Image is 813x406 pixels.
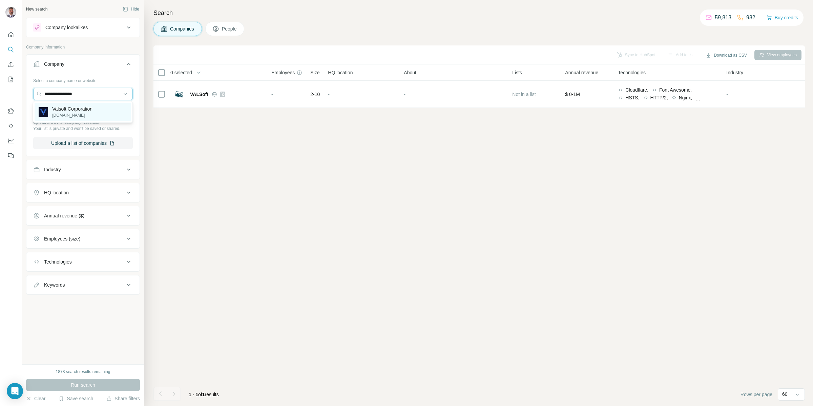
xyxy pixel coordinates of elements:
button: Enrich CSV [5,58,16,71]
button: Upload a list of companies [33,137,133,149]
span: Technologies [618,69,646,76]
span: Lists [512,69,522,76]
button: Download as CSV [701,50,751,60]
span: 0 selected [170,69,192,76]
span: - [328,92,330,97]
span: results [189,392,219,397]
span: Nginx, [679,94,692,101]
p: Company information [26,44,140,50]
span: VALSoft [190,91,208,98]
span: People [222,25,237,32]
button: Search [5,43,16,56]
p: 982 [746,14,755,22]
span: Employees [271,69,295,76]
span: Industry [726,69,743,76]
div: Employees (size) [44,235,80,242]
button: Feedback [5,150,16,162]
p: [DOMAIN_NAME] [52,112,92,118]
span: Size [310,69,319,76]
div: Open Intercom Messenger [7,383,23,399]
button: Industry [26,161,140,178]
button: Share filters [106,395,140,402]
p: Your list is private and won't be saved or shared. [33,125,133,132]
div: Keywords [44,282,65,288]
span: HSTS, [625,94,639,101]
p: 59,813 [715,14,731,22]
p: Valsoft Corporation [52,105,92,112]
button: HQ location [26,185,140,201]
span: Not in a list [512,92,536,97]
button: Clear [26,395,45,402]
span: $ 0-1M [565,92,580,97]
div: Industry [44,166,61,173]
span: Annual revenue [565,69,598,76]
img: Logo of VALSoft [174,89,185,100]
button: Technologies [26,254,140,270]
button: Annual revenue ($) [26,208,140,224]
h4: Search [153,8,805,18]
button: Save search [59,395,93,402]
div: HQ location [44,189,69,196]
button: Quick start [5,28,16,41]
span: 1 [202,392,205,397]
button: Hide [118,4,144,14]
button: Keywords [26,277,140,293]
div: New search [26,6,47,12]
span: 2-10 [310,91,320,98]
span: About [404,69,416,76]
span: 1 - 1 [189,392,198,397]
span: HQ location [328,69,353,76]
img: Valsoft Corporation [39,107,48,117]
button: Use Surfe API [5,120,16,132]
button: Dashboard [5,135,16,147]
button: My lists [5,73,16,85]
span: of [198,392,202,397]
span: Cloudflare, [625,86,648,93]
span: - [404,92,405,97]
span: HTTP/2, [650,94,668,101]
span: - [726,92,728,97]
div: Company [44,61,64,67]
button: Company lookalikes [26,19,140,36]
img: Avatar [5,7,16,18]
button: Employees (size) [26,231,140,247]
div: Technologies [44,258,72,265]
span: - [271,92,273,97]
span: Rows per page [741,391,772,398]
span: Companies [170,25,195,32]
button: Use Surfe on LinkedIn [5,105,16,117]
p: 60 [782,391,788,398]
div: Annual revenue ($) [44,212,84,219]
div: Company lookalikes [45,24,88,31]
div: 1878 search results remaining [56,369,110,375]
span: Font Awesome, [659,86,692,93]
button: Company [26,56,140,75]
button: Buy credits [767,13,798,22]
div: Select a company name or website [33,75,133,84]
